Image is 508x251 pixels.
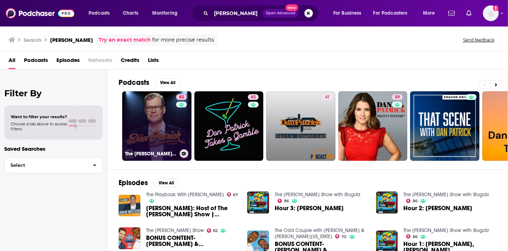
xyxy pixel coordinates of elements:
[125,151,177,157] h3: The [PERSON_NAME] Show
[423,8,435,18] span: More
[198,5,326,21] div: Search podcasts, credits, & more...
[119,78,181,87] a: PodcastsView All
[4,88,103,98] h2: Filter By
[406,234,418,238] a: 86
[284,199,289,203] span: 86
[146,235,239,247] span: BONUS CONTENT- [PERSON_NAME] & [PERSON_NAME] fill in for [PERSON_NAME] on The [PERSON_NAME] Show
[4,157,103,173] button: Select
[148,54,159,69] a: Lists
[251,94,256,101] span: 63
[146,227,204,233] a: The Dan Patrick Show
[461,37,497,43] button: Send feedback
[275,205,344,211] span: Hour 3: [PERSON_NAME]
[155,78,181,87] button: View All
[266,91,335,161] a: 41
[418,8,444,19] button: open menu
[4,145,103,152] p: Saved Searches
[121,54,139,69] a: Credits
[119,178,148,187] h2: Episodes
[119,227,140,249] img: BONUS CONTENT- Rob Parker & Jason Smith fill in for Dan Patrick on The Dan Patrick Show
[213,229,218,232] span: 82
[335,234,347,238] a: 75
[146,192,224,198] a: The Playbook With David Meltzer
[118,8,143,19] a: Charts
[119,195,140,217] img: Dan Patrick: Host of The Dan Patrick Show | #ThePlaybook 57
[395,94,400,101] span: 59
[122,91,191,161] a: 82The [PERSON_NAME] Show
[56,54,80,69] a: Episodes
[275,227,364,240] a: The Odd Couple with Rob Parker & Kelvin Washington
[445,7,458,19] a: Show notifications dropdown
[207,228,218,233] a: 82
[50,37,93,43] h3: [PERSON_NAME]
[84,8,119,19] button: open menu
[285,4,298,11] span: New
[99,36,151,44] a: Try an exact match
[247,192,269,213] img: Hour 3: Dan Patrick
[493,5,499,11] svg: Add a profile image
[227,192,238,197] a: 67
[211,8,263,19] input: Search podcasts, credits, & more...
[322,94,333,100] a: 41
[406,199,418,203] a: 86
[266,11,295,15] span: Open Advanced
[333,8,362,18] span: For Business
[146,235,239,247] a: BONUS CONTENT- Rob Parker & Jason Smith fill in for Dan Patrick on The Dan Patrick Show
[24,54,48,69] a: Podcasts
[403,205,472,211] span: Hour 2: [PERSON_NAME]
[123,8,138,18] span: Charts
[24,37,41,43] h3: Search
[413,199,418,203] span: 86
[325,94,330,101] span: 41
[11,121,67,131] span: Choose a tab above to access filters.
[146,205,239,217] a: Dan Patrick: Host of The Dan Patrick Show | #ThePlaybook 57
[392,94,403,100] a: 59
[275,205,344,211] a: Hour 3: Dan Patrick
[154,179,179,187] button: View All
[248,94,259,100] a: 63
[263,9,299,18] button: Open AdvancedNew
[176,94,187,100] a: 82
[413,235,418,238] span: 86
[342,235,347,238] span: 75
[483,5,499,21] img: User Profile
[275,192,360,198] a: The Dan Le Batard Show with Stugotz
[6,6,74,20] img: Podchaser - Follow, Share and Rate Podcasts
[483,5,499,21] button: Show profile menu
[278,199,289,203] a: 86
[373,8,408,18] span: For Podcasters
[11,114,67,119] span: Want to filter your results?
[152,8,178,18] span: Monitoring
[179,94,184,101] span: 82
[369,8,418,19] button: open menu
[147,8,187,19] button: open menu
[119,78,149,87] h2: Podcasts
[152,36,214,44] span: for more precise results
[9,54,15,69] a: All
[233,193,238,197] span: 67
[403,227,489,233] a: The Dan Le Batard Show with Stugotz
[194,91,264,161] a: 63
[338,91,408,161] a: 59
[403,192,489,198] a: The Dan Le Batard Show with Stugotz
[146,205,239,217] span: [PERSON_NAME]: Host of The [PERSON_NAME] Show | #ThePlaybook 57
[328,8,370,19] button: open menu
[463,7,474,19] a: Show notifications dropdown
[119,178,179,187] a: EpisodesView All
[403,205,472,211] a: Hour 2: Dan Patrick
[88,54,112,69] span: Networks
[89,8,110,18] span: Podcasts
[5,163,87,168] span: Select
[483,5,499,21] span: Logged in as nilam.mukherjee
[376,192,398,213] img: Hour 2: Dan Patrick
